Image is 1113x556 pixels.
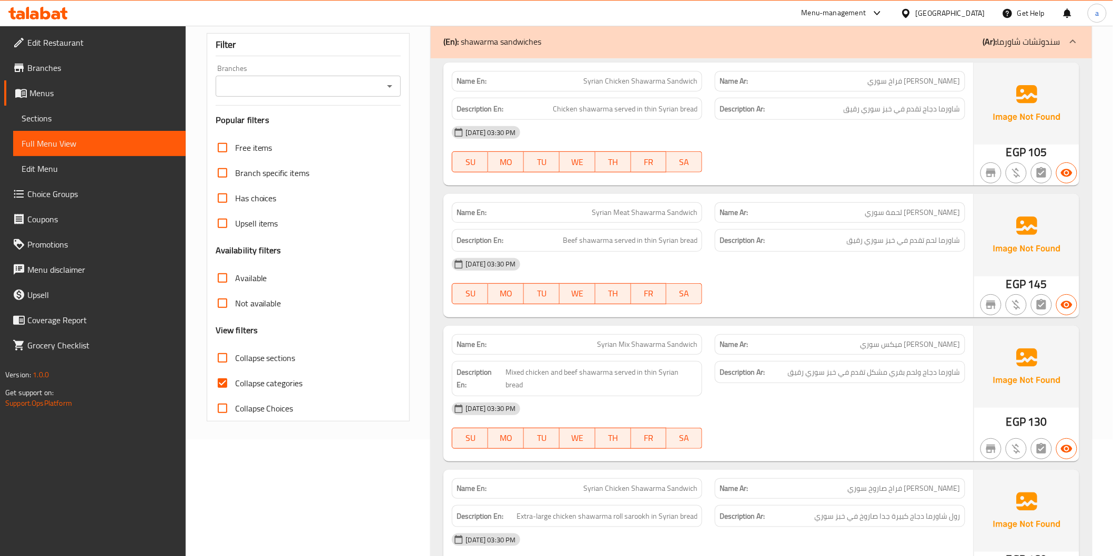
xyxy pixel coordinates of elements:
button: FR [631,283,667,304]
span: FR [635,155,663,170]
button: TU [524,151,560,172]
img: Ae5nvW7+0k+MAAAAAElFTkSuQmCC [974,194,1079,276]
span: Choice Groups [27,188,177,200]
span: Version: [5,368,31,382]
button: Not has choices [1031,294,1052,315]
button: Available [1056,438,1077,459]
div: Filter [216,34,401,56]
span: شاورما لحم تقدم في خبز سوري رقيق [847,234,960,247]
a: Upsell [4,282,186,307]
strong: Description En: [457,234,503,247]
button: TU [524,283,560,304]
span: 105 [1028,142,1047,162]
span: [DATE] 03:30 PM [461,128,520,138]
span: WE [564,155,591,170]
button: Available [1056,294,1077,315]
button: TH [595,283,631,304]
button: WE [560,283,595,304]
span: SA [671,286,698,301]
span: Chicken shawarma served in thin Syrian bread [553,102,697,116]
button: WE [560,428,595,449]
h3: Popular filters [216,114,401,126]
span: Upsell [27,289,177,301]
span: 145 [1028,274,1047,294]
strong: Description En: [457,366,503,392]
a: Edit Restaurant [4,30,186,55]
a: Support.OpsPlatform [5,396,72,410]
a: Full Menu View [13,131,186,156]
span: Edit Menu [22,162,177,175]
span: Coupons [27,213,177,225]
span: FR [635,430,663,446]
span: TU [528,430,555,446]
a: Promotions [4,232,186,257]
span: WE [564,286,591,301]
img: Ae5nvW7+0k+MAAAAAElFTkSuQmCC [974,63,1079,145]
b: (Ar): [983,34,997,49]
a: Menu disclaimer [4,257,186,282]
a: Coupons [4,207,186,232]
span: SA [671,430,698,446]
span: [DATE] 03:30 PM [461,259,520,269]
strong: Name Ar: [720,339,748,350]
p: سندوتشات شاورما [983,35,1060,48]
span: 130 [1028,411,1047,432]
span: Sections [22,112,177,125]
button: Not has choices [1031,162,1052,183]
button: Not has choices [1031,438,1052,459]
strong: Description Ar: [720,102,765,116]
button: SA [666,151,702,172]
p: shawarma sandwiches [443,35,541,48]
span: Branch specific items [235,167,310,179]
span: Syrian Meat Shawarma Sandwich [592,207,697,218]
span: Promotions [27,238,177,251]
button: Not branch specific item [980,294,1001,315]
span: Not available [235,297,281,310]
span: رول شاورما دجاج كبيرة جدا صاروخ في خبز سوري [815,510,960,523]
button: TH [595,428,631,449]
button: SA [666,283,702,304]
span: Menu disclaimer [27,263,177,276]
a: Menus [4,80,186,106]
span: Full Menu View [22,137,177,150]
button: SA [666,428,702,449]
button: MO [488,428,524,449]
img: Ae5nvW7+0k+MAAAAAElFTkSuQmCC [974,470,1079,552]
h3: Availability filters [216,244,281,256]
span: SU [457,430,484,446]
button: MO [488,151,524,172]
div: Menu-management [802,7,866,19]
span: Grocery Checklist [27,339,177,352]
strong: Description En: [457,102,503,116]
button: SU [452,283,488,304]
a: Sections [13,106,186,131]
span: Edit Restaurant [27,36,177,49]
strong: Description En: [457,510,503,523]
span: EGP [1006,411,1026,432]
span: [PERSON_NAME] ميكس سوري [861,339,960,350]
span: شاورما دجاج تقدم في خبز سوري رقيق [844,102,960,116]
button: Not branch specific item [980,162,1001,183]
button: Purchased item [1006,294,1027,315]
span: Collapse categories [235,377,303,389]
span: EGP [1006,142,1026,162]
span: TU [528,286,555,301]
strong: Name En: [457,339,487,350]
button: TU [524,428,560,449]
strong: Name Ar: [720,207,748,218]
span: [PERSON_NAME] فراخ سوري [868,76,960,87]
div: [GEOGRAPHIC_DATA] [916,7,985,19]
button: SU [452,151,488,172]
span: Branches [27,61,177,74]
span: Extra-large chicken shawarma roll sarookh in Syrian bread [517,510,697,523]
div: (En): shawarma sandwiches(Ar):سندوتشات شاورما [431,25,1091,58]
button: Purchased item [1006,438,1027,459]
span: [PERSON_NAME] فراخ صاروخ سوري [848,483,960,494]
strong: Description Ar: [720,510,765,523]
span: [PERSON_NAME] لحمة سوري [865,207,960,218]
button: WE [560,151,595,172]
span: MO [492,286,520,301]
strong: Description Ar: [720,234,765,247]
span: Mixed chicken and beef shawarma served in thin Syrian bread [505,366,697,392]
span: شاورما دجاج ولحم بقري مشكل تقدم في خبز سوري رقيق [788,366,960,379]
